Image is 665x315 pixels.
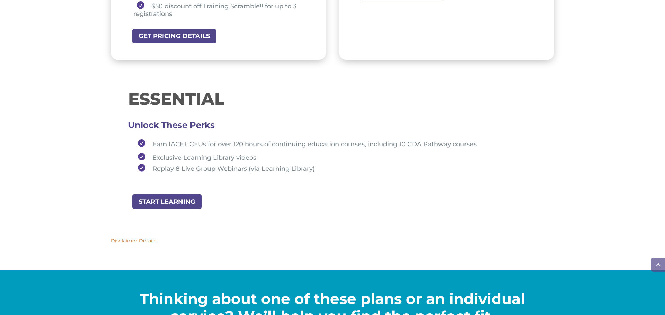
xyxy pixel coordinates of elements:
h1: ESSENTIAL [128,91,537,111]
li: $50 discount off Training Scramble!! for up to 3 registrations [133,1,309,18]
p: Disclaimer Details [111,237,554,245]
li: Exclusive Learning Library videos [134,150,537,164]
h3: Unlock These Perks [128,125,537,129]
a: START LEARNING [132,194,202,209]
li: Replay 8 Live Group Webinars (via Learning Library) [134,164,537,173]
a: GET PRICING DETAILS [132,28,217,44]
span: Earn IACET CEUs for over 120 hours of continuing education courses, including 10 CDA Pathway courses [152,140,477,148]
